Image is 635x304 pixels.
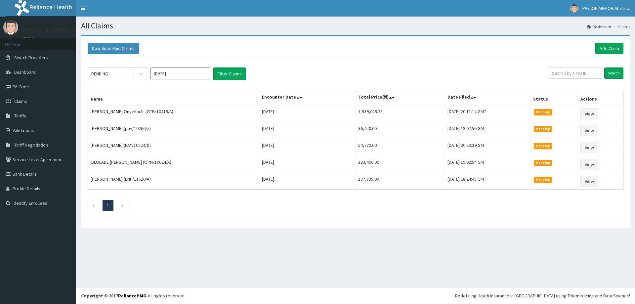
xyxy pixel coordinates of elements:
a: Dashboard [587,24,611,29]
span: Pending [534,177,552,183]
th: Actions [578,90,623,106]
a: View [580,125,598,136]
td: [DATE] [259,156,355,173]
td: [PERSON_NAME] (ENP/11620/A) [88,173,259,190]
td: [DATE] [259,105,355,122]
td: [DATE] 19:02:54 GMT [444,156,530,173]
button: Filter Claims [213,67,246,80]
span: Tariffs [14,113,26,119]
strong: Copyright © 2017 . [81,293,148,299]
td: [PERSON_NAME] Onyekachi (GTB/10419/A) [88,105,259,122]
td: 137,735.00 [355,173,444,190]
a: Add Claim [595,43,623,54]
input: Search by HMO ID [548,67,602,79]
th: Total Price(₦) [355,90,444,106]
span: Pending [534,143,552,149]
input: Search [604,67,623,79]
a: Page 1 is your current page [107,202,109,208]
p: PAELON MEMORIAL clinic [23,27,85,33]
a: View [580,176,598,187]
li: Claims [612,24,630,29]
img: User Image [570,4,578,13]
a: RelianceHMO [118,293,147,299]
span: Switch Providers [14,55,48,61]
img: User Image [3,20,18,35]
div: Redefining Heath Insurance in [GEOGRAPHIC_DATA] using Telemedicine and Data Science! [455,292,630,299]
td: 54,770.00 [355,139,444,156]
th: Date Filed [444,90,530,106]
a: View [580,142,598,153]
a: View [580,159,598,170]
td: OLOLADE [PERSON_NAME] (OPN/10024/A) [88,156,259,173]
button: Download Paid Claims [88,43,139,54]
span: Dashboard [14,69,36,75]
td: 36,450.00 [355,122,444,139]
td: [DATE] [259,173,355,190]
a: Next page [121,202,124,208]
td: [PERSON_NAME] (pay/10266/a) [88,122,259,139]
td: 133,400.00 [355,156,444,173]
th: Status [530,90,578,106]
td: [DATE] 20:11:14 GMT [444,105,530,122]
span: Pending [534,109,552,115]
span: PAELON MEMORIAL clinic [582,5,630,11]
th: Encounter Date [259,90,355,106]
th: Name [88,90,259,106]
span: Pending [534,160,552,166]
span: Pending [534,126,552,132]
h1: All Claims [81,22,630,30]
span: Claims [14,98,27,104]
footer: All rights reserved. [76,287,635,304]
div: PENDING [91,70,108,77]
td: [DATE] 18:24:45 GMT [444,173,530,190]
td: [PERSON_NAME] (PAY/10224/D) [88,139,259,156]
a: Online [23,36,39,41]
input: Select Month and Year [150,67,210,79]
td: [DATE] 20:23:39 GMT [444,139,530,156]
td: [DATE] 19:07:56 GMT [444,122,530,139]
td: [DATE] [259,122,355,139]
a: Previous page [92,202,95,208]
td: [DATE] [259,139,355,156]
span: Tariff Negotiation [14,142,48,148]
a: View [580,108,598,119]
td: 1,539,029.25 [355,105,444,122]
